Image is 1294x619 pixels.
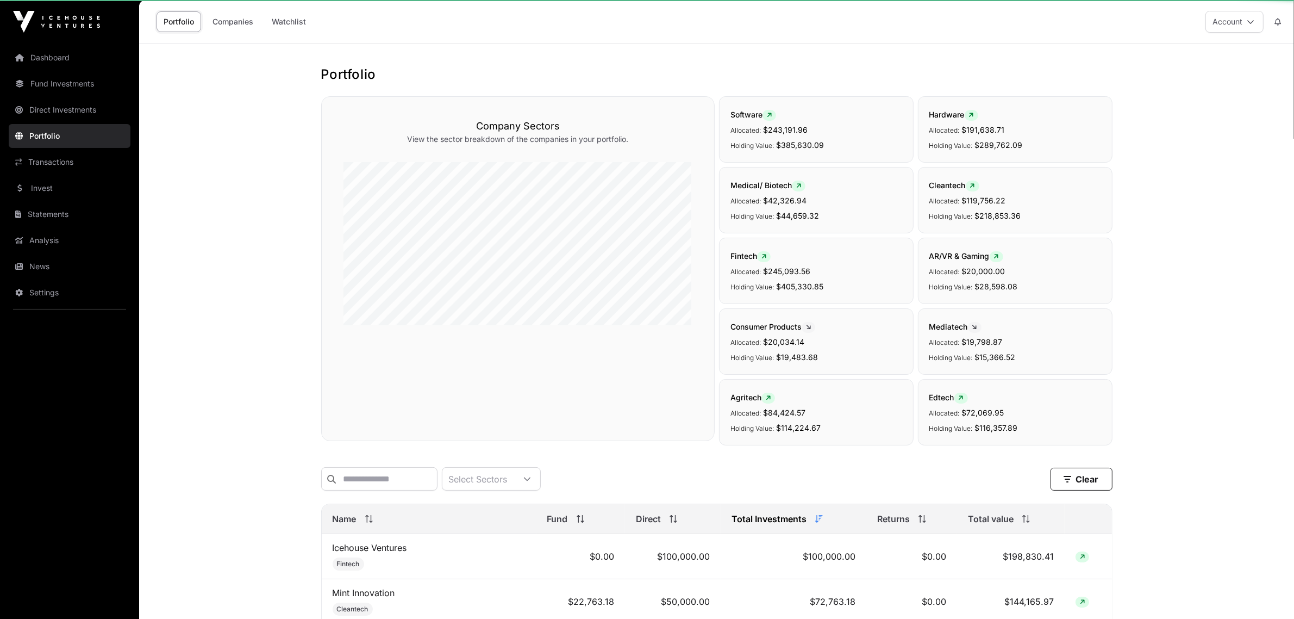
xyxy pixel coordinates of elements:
[730,141,774,150] span: Holding Value:
[730,409,761,417] span: Allocated:
[975,211,1021,220] span: $218,853.36
[776,140,824,150] span: $385,630.09
[333,587,395,598] a: Mint Innovation
[9,176,130,200] a: Invest
[763,267,810,276] span: $245,093.56
[625,534,721,579] td: $100,000.00
[929,110,978,119] span: Hardware
[205,11,260,32] a: Companies
[730,338,761,346] span: Allocated:
[776,423,821,432] span: $114,224.67
[1205,11,1264,33] button: Account
[9,228,130,252] a: Analysis
[730,251,771,261] span: Fintech
[975,140,1023,150] span: $289,762.09
[929,251,1003,261] span: AR/VR & Gaming
[929,181,979,190] span: Cleantech
[730,268,761,276] span: Allocated:
[929,393,968,402] span: Edtech
[9,202,130,226] a: Statements
[9,150,130,174] a: Transactions
[9,124,130,148] a: Portfolio
[866,534,957,579] td: $0.00
[975,352,1016,362] span: $15,366.52
[13,11,100,33] img: Icehouse Ventures Logo
[265,11,313,32] a: Watchlist
[962,125,1005,134] span: $191,638.71
[929,141,973,150] span: Holding Value:
[929,197,960,205] span: Allocated:
[333,512,357,525] span: Name
[975,423,1018,432] span: $116,357.89
[929,338,960,346] span: Allocated:
[9,281,130,305] a: Settings
[9,255,130,278] a: News
[877,512,910,525] span: Returns
[1051,468,1112,491] button: Clear
[547,512,568,525] span: Fund
[337,605,368,614] span: Cleantech
[962,337,1003,346] span: $19,798.87
[929,354,973,362] span: Holding Value:
[962,196,1006,205] span: $119,756.22
[929,424,973,432] span: Holding Value:
[730,181,805,190] span: Medical/ Biotech
[337,560,360,568] span: Fintech
[957,534,1065,579] td: $198,830.41
[929,322,982,331] span: Mediatech
[776,211,819,220] span: $44,659.32
[776,352,818,362] span: $19,483.68
[536,534,625,579] td: $0.00
[321,66,1112,83] h1: Portfolio
[343,119,692,134] h3: Company Sectors
[157,11,201,32] a: Portfolio
[721,534,866,579] td: $100,000.00
[968,512,1014,525] span: Total value
[962,267,1005,276] span: $20,000.00
[730,212,774,220] span: Holding Value:
[9,98,130,122] a: Direct Investments
[730,354,774,362] span: Holding Value:
[9,72,130,96] a: Fund Investments
[730,197,761,205] span: Allocated:
[730,110,776,119] span: Software
[776,282,823,291] span: $405,330.85
[730,126,761,134] span: Allocated:
[763,408,805,417] span: $84,424.57
[1240,567,1294,619] iframe: Chat Widget
[763,196,807,205] span: $42,326.94
[9,46,130,70] a: Dashboard
[962,408,1004,417] span: $72,069.95
[975,282,1018,291] span: $28,598.08
[343,134,692,145] p: View the sector breakdown of the companies in your portfolio.
[763,337,804,346] span: $20,034.14
[730,393,775,402] span: Agritech
[763,125,808,134] span: $243,191.96
[929,409,960,417] span: Allocated:
[333,542,407,553] a: Icehouse Ventures
[730,424,774,432] span: Holding Value:
[732,512,807,525] span: Total Investments
[929,126,960,134] span: Allocated:
[929,283,973,291] span: Holding Value:
[929,268,960,276] span: Allocated:
[730,283,774,291] span: Holding Value:
[636,512,661,525] span: Direct
[929,212,973,220] span: Holding Value:
[730,322,815,331] span: Consumer Products
[442,468,514,490] div: Select Sectors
